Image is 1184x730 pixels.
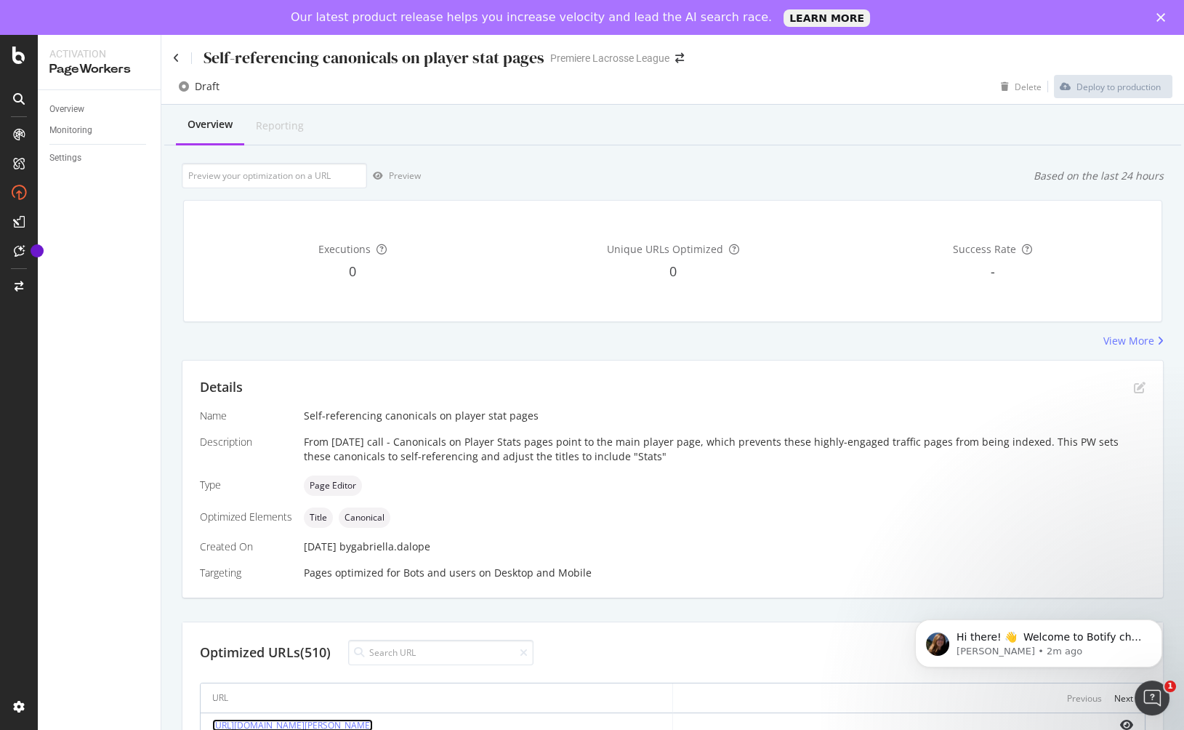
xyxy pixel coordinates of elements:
[1134,382,1145,393] div: pen-to-square
[1114,692,1133,705] div: Next
[1076,81,1161,93] div: Deploy to production
[1067,692,1102,705] div: Previous
[669,262,676,280] span: 0
[200,409,292,423] div: Name
[200,540,292,554] div: Created On
[49,151,150,166] a: Settings
[348,640,533,665] input: Search URL
[49,61,149,78] div: PageWorkers
[784,9,870,27] a: LEARN MORE
[550,51,669,65] div: Premiere Lacrosse League
[310,513,327,522] span: Title
[1034,169,1164,183] div: Based on the last 24 hours
[367,164,421,188] button: Preview
[1156,13,1171,22] div: Close
[49,102,84,117] div: Overview
[49,123,150,138] a: Monitoring
[1164,681,1176,692] span: 1
[606,242,722,256] span: Unique URLs Optimized
[389,169,421,182] div: Preview
[1103,334,1164,348] a: View More
[204,47,544,69] div: Self-referencing canonicals on player stat pages
[49,102,150,117] a: Overview
[675,53,684,63] div: arrow-right-arrow-left
[31,244,44,257] div: Tooltip anchor
[200,643,331,662] div: Optimized URLs (510)
[195,79,220,94] div: Draft
[188,117,233,132] div: Overview
[200,510,292,524] div: Optimized Elements
[49,151,81,166] div: Settings
[1054,75,1172,98] button: Deploy to production
[173,53,180,63] a: Click to go back
[49,123,92,138] div: Monitoring
[291,10,772,25] div: Our latest product release helps you increase velocity and lead the AI search race.
[339,508,390,528] div: neutral label
[494,566,592,580] div: Desktop and Mobile
[304,540,1145,554] div: [DATE]
[304,409,1145,423] div: Self-referencing canonicals on player stat pages
[200,435,292,449] div: Description
[995,75,1042,98] button: Delete
[310,481,356,490] span: Page Editor
[49,47,149,61] div: Activation
[212,691,228,705] div: URL
[182,163,367,188] input: Preview your optimization on a URL
[200,566,292,580] div: Targeting
[1114,689,1133,707] button: Next
[200,378,243,397] div: Details
[304,508,333,528] div: neutral label
[991,262,995,280] span: -
[304,476,362,496] div: neutral label
[304,435,1145,464] div: From [DATE] call - Canonicals on Player Stats pages point to the main player page, which prevents...
[953,242,1016,256] span: Success Rate
[1015,81,1042,93] div: Delete
[304,566,1145,580] div: Pages optimized for on
[1103,334,1154,348] div: View More
[1135,681,1169,715] iframe: Intercom live chat
[339,540,430,554] div: by gabriella.dalope
[256,119,304,133] div: Reporting
[893,589,1184,691] iframe: Intercom notifications message
[345,513,384,522] span: Canonical
[403,566,476,580] div: Bots and users
[318,242,371,256] span: Executions
[1067,689,1102,707] button: Previous
[200,478,292,492] div: Type
[349,262,356,280] span: 0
